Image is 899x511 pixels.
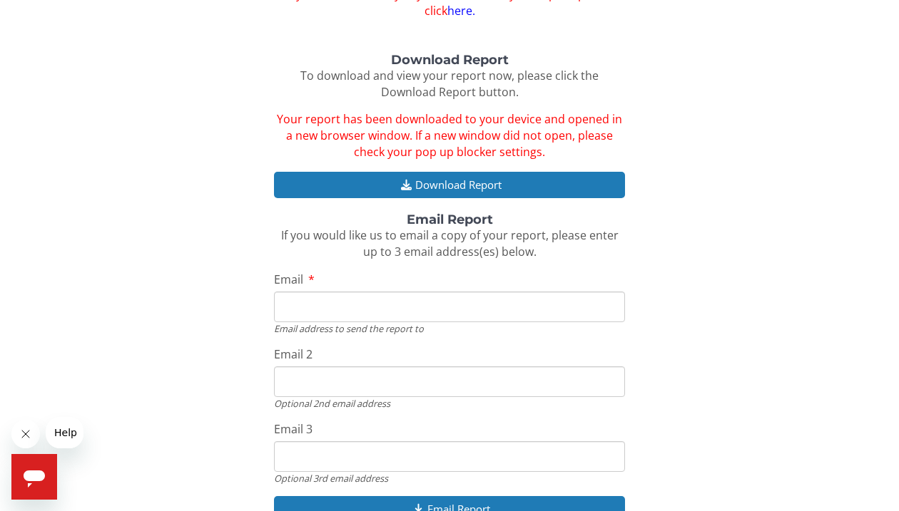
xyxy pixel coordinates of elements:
[11,454,57,500] iframe: Button to launch messaging window
[300,68,599,100] span: To download and view your report now, please click the Download Report button.
[274,421,313,437] span: Email 3
[274,322,625,335] div: Email address to send the report to
[274,172,625,198] button: Download Report
[281,227,619,259] span: If you would like us to email a copy of your report, please enter up to 3 email address(es) below.
[391,52,509,68] strong: Download Report
[277,111,622,160] span: Your report has been downloaded to your device and opened in a new browser window. If a new windo...
[11,420,40,448] iframe: Close message
[274,346,313,362] span: Email 2
[46,417,83,448] iframe: Message from company
[274,472,625,485] div: Optional 3rd email address
[407,212,493,227] strong: Email Report
[274,272,303,287] span: Email
[274,397,625,410] div: Optional 2nd email address
[447,3,475,19] a: here.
